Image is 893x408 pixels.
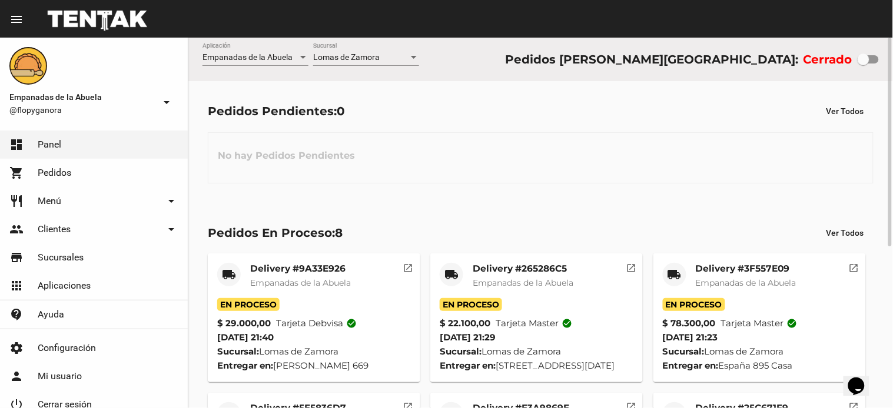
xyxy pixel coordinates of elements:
[38,195,61,207] span: Menú
[9,341,24,355] mat-icon: settings
[217,316,271,330] strong: $ 29.000,00
[208,138,364,173] h3: No hay Pedidos Pendientes
[721,316,798,330] span: Tarjeta master
[38,370,82,382] span: Mi usuario
[9,104,155,116] span: @flopyganora
[38,342,96,354] span: Configuración
[208,223,343,242] div: Pedidos En Proceso:
[222,267,236,282] mat-icon: local_shipping
[668,267,682,282] mat-icon: local_shipping
[9,369,24,383] mat-icon: person
[826,228,864,238] span: Ver Todos
[217,346,259,357] strong: Sucursal:
[38,252,84,263] span: Sucursales
[337,104,345,118] span: 0
[217,360,273,371] strong: Entregar en:
[804,50,852,69] label: Cerrado
[496,316,572,330] span: Tarjeta master
[9,279,24,293] mat-icon: apps
[626,261,636,272] mat-icon: open_in_new
[250,277,351,288] span: Empanadas de la Abuela
[440,332,496,343] span: [DATE] 21:29
[217,332,274,343] span: [DATE] 21:40
[9,138,24,152] mat-icon: dashboard
[440,298,502,311] span: En Proceso
[440,360,496,371] strong: Entregar en:
[817,101,874,122] button: Ver Todos
[444,267,459,282] mat-icon: local_shipping
[9,194,24,208] mat-icon: restaurant
[663,316,716,330] strong: $ 78.300,00
[164,194,178,208] mat-icon: arrow_drop_down
[9,90,155,104] span: Empanadas de la Abuela
[663,346,705,357] strong: Sucursal:
[849,261,859,272] mat-icon: open_in_new
[505,50,798,69] div: Pedidos [PERSON_NAME][GEOGRAPHIC_DATA]:
[9,12,24,26] mat-icon: menu
[403,261,414,272] mat-icon: open_in_new
[208,102,345,121] div: Pedidos Pendientes:
[440,346,482,357] strong: Sucursal:
[440,345,633,359] div: Lomas de Zamora
[9,250,24,265] mat-icon: store
[9,166,24,180] mat-icon: shopping_cart
[9,47,47,85] img: f0136945-ed32-4f7c-91e3-a375bc4bb2c5.png
[9,222,24,236] mat-icon: people
[562,318,572,329] mat-icon: check_circle
[38,167,71,179] span: Pedidos
[663,345,857,359] div: Lomas de Zamora
[217,345,411,359] div: Lomas de Zamora
[663,359,857,373] div: España 895 Casa
[38,309,64,320] span: Ayuda
[817,222,874,243] button: Ver Todos
[335,226,343,240] span: 8
[696,263,796,275] mat-card-title: Delivery #3F557E09
[250,263,351,275] mat-card-title: Delivery #9A33E926
[440,359,633,373] div: [STREET_ADDRESS][DATE]
[663,332,718,343] span: [DATE] 21:23
[160,95,174,109] mat-icon: arrow_drop_down
[473,263,573,275] mat-card-title: Delivery #265286C5
[38,139,61,151] span: Panel
[164,222,178,236] mat-icon: arrow_drop_down
[440,316,490,330] strong: $ 22.100,00
[473,277,573,288] span: Empanadas de la Abuela
[696,277,796,288] span: Empanadas de la Abuela
[202,52,293,62] span: Empanadas de la Abuela
[826,106,864,116] span: Ver Todos
[217,359,411,373] div: [PERSON_NAME] 669
[9,307,24,322] mat-icon: contact_support
[663,360,719,371] strong: Entregar en:
[38,223,71,235] span: Clientes
[844,361,881,396] iframe: chat widget
[663,298,725,311] span: En Proceso
[347,318,357,329] mat-icon: check_circle
[313,52,380,62] span: Lomas de Zamora
[787,318,798,329] mat-icon: check_circle
[38,280,91,292] span: Aplicaciones
[276,316,357,330] span: Tarjeta debvisa
[217,298,280,311] span: En Proceso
